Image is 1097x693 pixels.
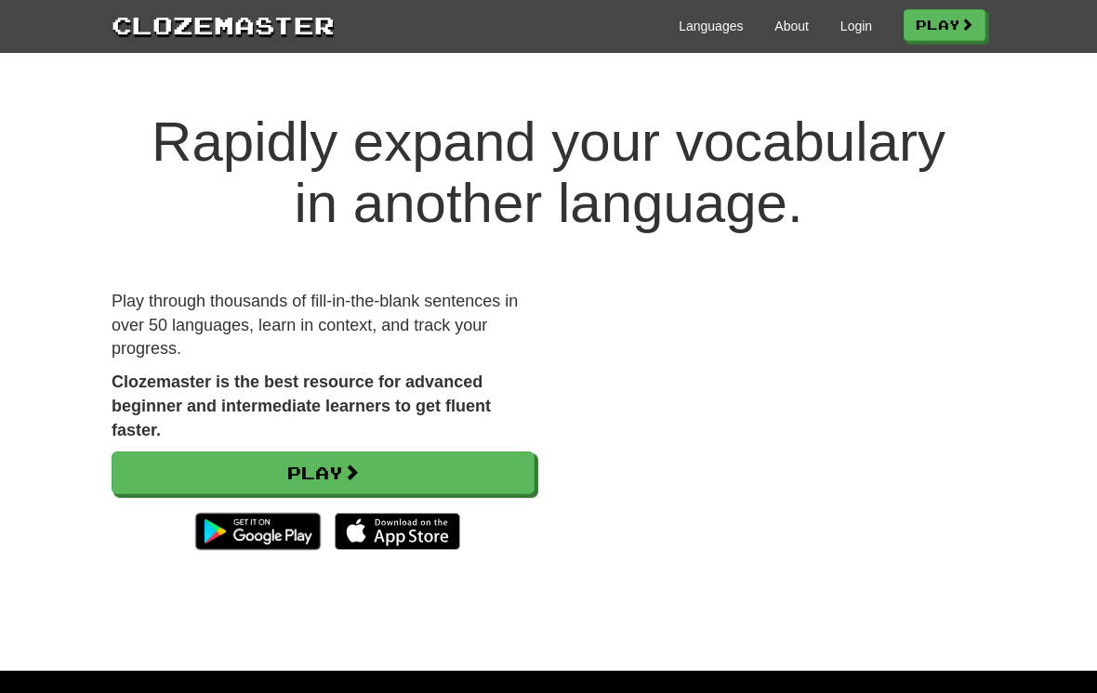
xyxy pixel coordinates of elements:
a: Play [112,451,535,494]
a: About [774,17,809,35]
p: Play through thousands of fill-in-the-blank sentences in over 50 languages, learn in context, and... [112,290,535,361]
a: Login [840,17,872,35]
img: Get it on Google Play [186,503,330,559]
strong: Clozemaster is the best resource for advanced beginner and intermediate learners to get fluent fa... [112,373,491,438]
a: Clozemaster [112,7,335,42]
a: Languages [679,17,743,35]
a: Play [904,9,985,41]
img: Download_on_the_App_Store_Badge_US-UK_135x40-25178aeef6eb6b83b96f5f2d004eda3bffbb37122de64afbaef7... [335,513,460,550]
